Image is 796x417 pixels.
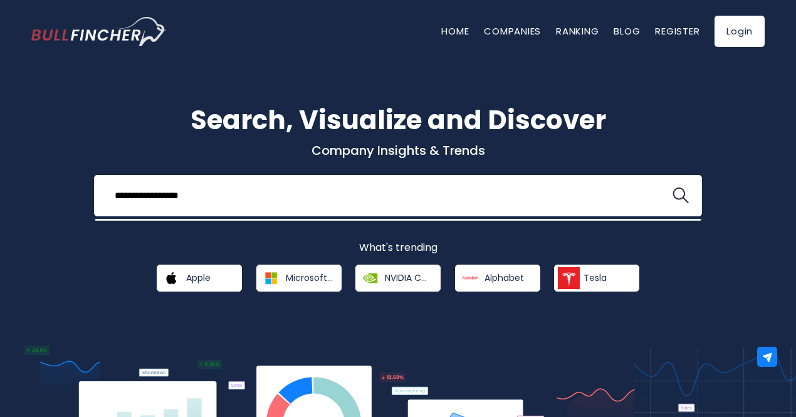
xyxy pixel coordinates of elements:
[556,24,599,38] a: Ranking
[355,265,441,292] a: NVIDIA Corporation
[31,17,166,46] a: Go to homepage
[441,24,469,38] a: Home
[673,187,689,204] img: search icon
[186,272,211,283] span: Apple
[31,100,765,140] h1: Search, Visualize and Discover
[31,241,765,255] p: What's trending
[286,272,333,283] span: Microsoft Corporation
[484,272,524,283] span: Alphabet
[31,142,765,159] p: Company Insights & Trends
[715,16,765,47] a: Login
[584,272,607,283] span: Tesla
[484,24,541,38] a: Companies
[455,265,540,292] a: Alphabet
[95,219,701,237] div: Not Found
[614,24,640,38] a: Blog
[385,272,432,283] span: NVIDIA Corporation
[31,17,167,46] img: Bullfincher logo
[157,265,242,292] a: Apple
[256,265,342,292] a: Microsoft Corporation
[655,24,699,38] a: Register
[554,265,639,292] a: Tesla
